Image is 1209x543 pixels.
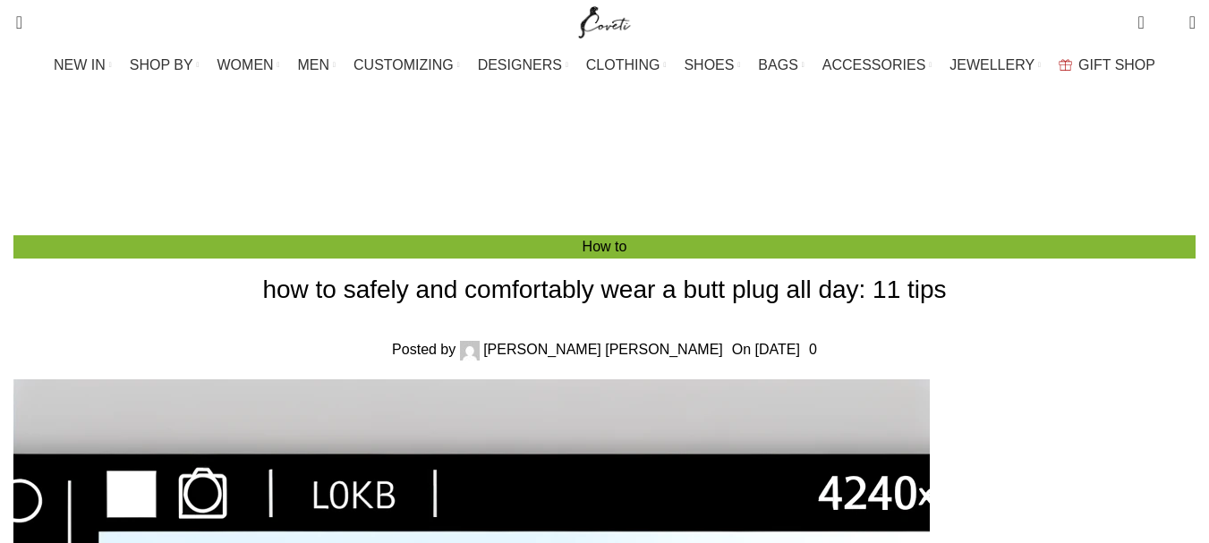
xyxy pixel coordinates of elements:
span: JEWELLERY [949,56,1034,73]
a: Site logo [575,13,634,29]
a: 0 [809,342,817,357]
h1: how to safely and comfortably wear a butt plug all day: 11 tips [13,272,1196,307]
span: WOMEN [217,56,274,73]
a: CLOTHING [586,47,667,83]
span: GIFT SHOP [1078,56,1155,73]
a: DESIGNERS [478,47,568,83]
a: MEN [298,47,336,83]
span: Posted by [392,342,456,357]
img: GiftBag [1059,59,1072,71]
div: My Wishlist [1158,4,1176,40]
span: CUSTOMIZING [353,56,454,73]
span: MEN [298,56,330,73]
span: NEW IN [54,56,106,73]
a: WOMEN [217,47,280,83]
span: DESIGNERS [478,56,562,73]
a: 0 [1128,4,1153,40]
span: CLOTHING [586,56,660,73]
a: SHOP BY [130,47,200,83]
a: JEWELLERY [949,47,1041,83]
span: SHOES [684,56,734,73]
a: SHOES [684,47,740,83]
a: BAGS [758,47,804,83]
span: BAGS [758,56,797,73]
a: GIFT SHOP [1059,47,1155,83]
a: CUSTOMIZING [353,47,460,83]
a: How to [583,239,627,254]
a: NEW IN [54,47,112,83]
div: Main navigation [4,47,1205,83]
span: 0 [1162,18,1175,31]
a: ACCESSORIES [822,47,932,83]
span: ACCESSORIES [822,56,926,73]
span: 0 [1139,9,1153,22]
a: Search [4,4,22,40]
a: How to [624,163,668,178]
span: SHOP BY [130,56,193,73]
a: Home [567,163,606,178]
h3: Blog [578,103,657,150]
time: On [DATE] [732,342,800,357]
a: [PERSON_NAME] [PERSON_NAME] [483,342,723,357]
img: author-avatar [460,341,480,361]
